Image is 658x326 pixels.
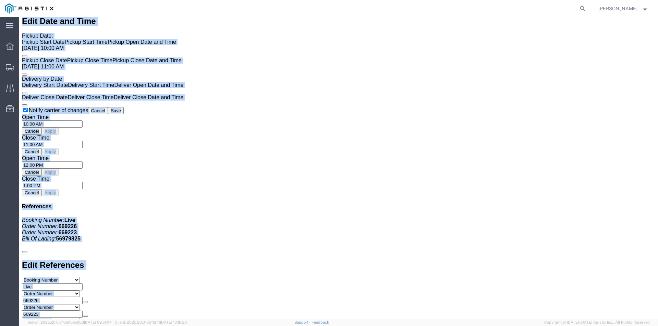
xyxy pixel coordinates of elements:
[598,4,649,13] button: [PERSON_NAME]
[115,320,187,324] span: Client: 2025.20.0-8b113f4
[160,320,187,324] span: [DATE] 10:16:38
[312,320,329,324] a: Feedback
[84,320,112,324] span: [DATE] 09:51:04
[598,5,637,12] span: Craig Clark
[19,17,658,319] iframe: FS Legacy Container
[544,320,650,325] span: Copyright © [DATE]-[DATE] Agistix Inc., All Rights Reserved
[5,3,53,14] img: logo
[294,320,312,324] a: Support
[27,320,112,324] span: Server: 2025.20.0-710e05ee653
